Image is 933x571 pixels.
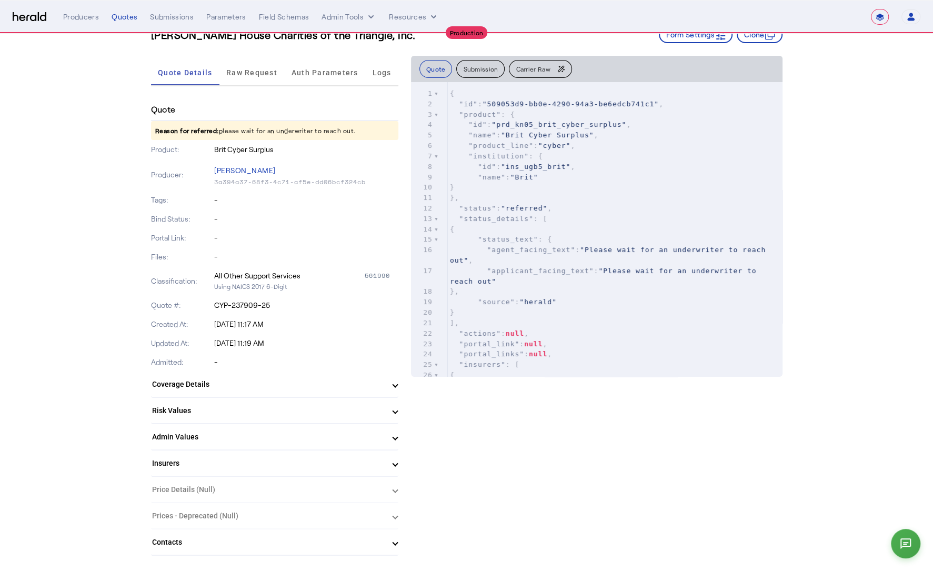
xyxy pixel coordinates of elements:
[411,109,434,120] div: 3
[529,350,547,358] span: null
[450,246,770,264] span: : ,
[411,203,434,214] div: 12
[450,215,547,223] span: : [
[389,12,439,22] button: Resources dropdown menu
[151,319,213,329] p: Created At:
[372,69,391,76] span: Logs
[151,357,213,367] p: Admitted:
[365,271,398,281] div: 561990
[214,144,398,155] p: Brit Cyber Surplus
[450,287,459,295] span: },
[459,100,478,108] span: "id"
[214,178,398,186] p: 3a394a37-68f3-4c71-af5e-dd06bcf324cb
[501,131,594,139] span: "Brit Cyber Surplus"
[151,529,398,555] mat-expansion-panel-header: Contacts
[214,319,398,329] p: [DATE] 11:17 AM
[524,340,543,348] span: null
[214,281,398,292] p: Using NAICS 2017 6-Digit
[478,163,496,171] span: "id"
[450,194,459,202] span: },
[151,450,398,476] mat-expansion-panel-header: Insurers
[468,131,496,139] span: "name"
[450,131,599,139] span: : ,
[214,233,398,243] p: -
[450,111,515,118] span: : {
[411,99,434,109] div: 2
[151,252,213,262] p: Files:
[411,82,782,377] herald-code-block: quote
[501,204,547,212] span: "referred"
[450,340,547,348] span: : ,
[483,100,659,108] span: "509053d9-bb0e-4290-94a3-be6edcb741c1"
[450,163,575,171] span: : ,
[450,89,455,97] span: {
[411,88,434,99] div: 1
[411,182,434,193] div: 10
[468,142,534,149] span: "product_line"
[150,12,194,22] div: Submissions
[501,163,570,171] span: "ins_ugb5_brit"
[411,234,434,245] div: 15
[151,103,176,116] h4: Quote
[411,162,434,172] div: 8
[214,271,300,281] div: All Other Support Services
[509,60,571,78] button: Carrier Raw
[151,424,398,449] mat-expansion-panel-header: Admin Values
[450,183,455,191] span: }
[411,141,434,151] div: 6
[411,307,434,318] div: 20
[411,130,434,141] div: 5
[411,286,434,297] div: 18
[450,142,575,149] span: : ,
[152,537,385,548] mat-panel-title: Contacts
[459,329,501,337] span: "actions"
[411,172,434,183] div: 9
[206,12,246,22] div: Parameters
[411,245,434,255] div: 16
[151,121,398,140] p: please wait for an underwriter to reach out.
[259,12,309,22] div: Field Schemas
[487,267,594,275] span: "applicant_facing_text"
[506,329,524,337] span: null
[151,214,213,224] p: Bind Status:
[411,349,434,359] div: 24
[538,142,571,149] span: "cyber"
[411,151,434,162] div: 7
[151,27,416,42] h3: [PERSON_NAME] House Charities of the Triangle, Inc.
[155,127,219,134] span: Reason for referred:
[450,204,552,212] span: : ,
[411,328,434,339] div: 22
[450,371,455,379] span: {
[446,26,488,39] div: Production
[450,152,543,160] span: : {
[214,357,398,367] p: -
[450,308,455,316] span: }
[411,318,434,328] div: 21
[292,69,358,76] span: Auth Parameters
[487,246,576,254] span: "agent_facing_text"
[411,214,434,224] div: 13
[411,224,434,235] div: 14
[151,300,213,310] p: Quote #:
[450,225,455,233] span: {
[411,297,434,307] div: 19
[459,215,534,223] span: "status_details"
[450,267,761,285] span: "Please wait for an underwriter to reach out"
[214,300,398,310] p: CYP-237909-25
[151,233,213,243] p: Portal Link:
[151,144,213,155] p: Product:
[152,405,385,416] mat-panel-title: Risk Values
[411,266,434,276] div: 17
[63,12,99,22] div: Producers
[151,195,213,205] p: Tags:
[226,69,277,76] span: Raw Request
[411,119,434,130] div: 4
[450,121,631,128] span: : ,
[491,121,626,128] span: "prd_kn05_brit_cyber_surplus"
[450,246,770,264] span: "Please wait for an underwriter to reach out"
[519,298,557,306] span: "herald"
[468,121,487,128] span: "id"
[411,359,434,370] div: 25
[459,360,506,368] span: "insurers"
[152,432,385,443] mat-panel-title: Admin Values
